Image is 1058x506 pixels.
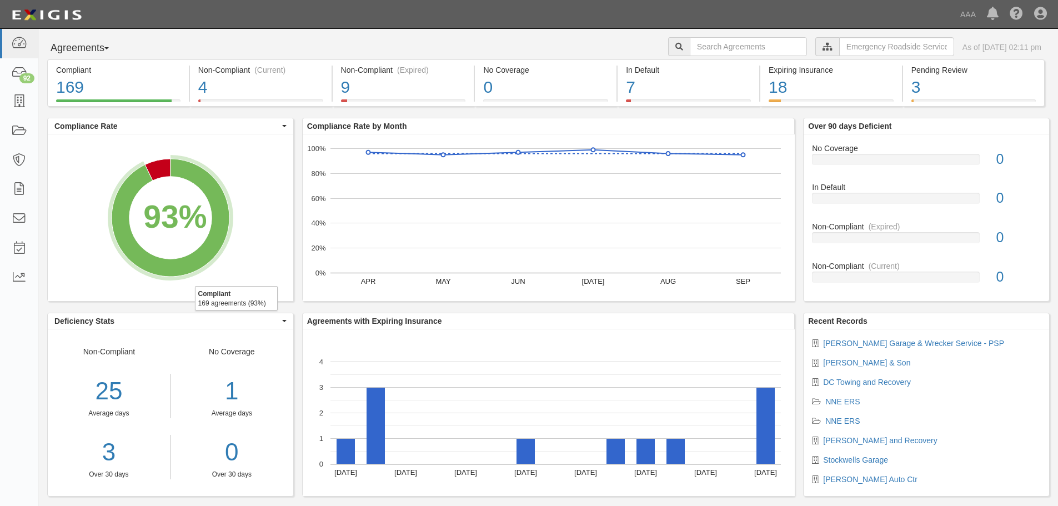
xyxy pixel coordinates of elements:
[634,468,657,477] text: [DATE]
[319,409,323,417] text: 2
[47,37,131,59] button: Agreements
[56,76,180,99] div: 169
[307,317,442,325] b: Agreements with Expiring Insurance
[955,3,981,26] a: AAA
[190,99,332,108] a: Non-Compliant(Current)4
[825,417,860,425] a: NNE ERS
[195,286,278,310] div: 169 agreements (93%)
[618,99,759,108] a: In Default7
[581,277,604,285] text: [DATE]
[303,329,795,496] svg: A chart.
[808,122,891,131] b: Over 90 days Deficient
[179,470,285,479] div: Over 30 days
[47,99,189,108] a: Compliant169
[988,188,1049,208] div: 0
[754,468,777,477] text: [DATE]
[812,143,1041,182] a: No Coverage0
[54,315,279,327] span: Deficiency Stats
[307,144,326,153] text: 100%
[311,194,325,202] text: 60%
[179,374,285,409] div: 1
[823,339,1004,348] a: [PERSON_NAME] Garage & Wrecker Service - PSP
[171,346,293,479] div: No Coverage
[626,76,751,99] div: 7
[812,260,1041,292] a: Non-Compliant(Current)0
[690,37,807,56] input: Search Agreements
[48,409,170,418] div: Average days
[511,277,525,285] text: JUN
[319,383,323,392] text: 3
[812,221,1041,260] a: Non-Compliant(Expired)0
[804,260,1049,272] div: Non-Compliant
[804,143,1049,154] div: No Coverage
[319,358,323,366] text: 4
[825,397,860,406] a: NNE ERS
[804,221,1049,232] div: Non-Compliant
[311,219,325,227] text: 40%
[823,475,917,484] a: [PERSON_NAME] Auto Ctr
[626,64,751,76] div: In Default
[307,122,407,131] b: Compliance Rate by Month
[760,99,902,108] a: Expiring Insurance18
[808,317,868,325] b: Recent Records
[769,76,894,99] div: 18
[574,468,597,477] text: [DATE]
[303,134,795,301] svg: A chart.
[394,468,417,477] text: [DATE]
[869,221,900,232] div: (Expired)
[48,346,171,479] div: Non-Compliant
[435,277,451,285] text: MAY
[903,99,1045,108] a: Pending Review3
[319,460,323,468] text: 0
[48,118,293,134] button: Compliance Rate
[315,269,325,277] text: 0%
[483,64,608,76] div: No Coverage
[360,277,375,285] text: APR
[962,42,1041,53] div: As of [DATE] 02:11 pm
[514,468,537,477] text: [DATE]
[660,277,676,285] text: AUG
[397,64,429,76] div: (Expired)
[769,64,894,76] div: Expiring Insurance
[179,435,285,470] a: 0
[341,76,466,99] div: 9
[48,470,170,479] div: Over 30 days
[198,290,231,298] b: Compliant
[869,260,900,272] div: (Current)
[56,64,180,76] div: Compliant
[988,267,1049,287] div: 0
[911,64,1036,76] div: Pending Review
[311,169,325,178] text: 80%
[804,182,1049,193] div: In Default
[988,228,1049,248] div: 0
[48,134,293,301] svg: A chart.
[48,374,170,409] div: 25
[839,37,954,56] input: Emergency Roadside Service (ERS)
[1010,8,1023,21] i: Help Center - Complianz
[736,277,750,285] text: SEP
[48,435,170,470] a: 3
[8,5,85,25] img: logo-5460c22ac91f19d4615b14bd174203de0afe785f0fc80cf4dbbc73dc1793850b.png
[198,76,323,99] div: 4
[143,194,207,240] div: 93%
[19,73,34,83] div: 92
[911,76,1036,99] div: 3
[311,244,325,252] text: 20%
[179,409,285,418] div: Average days
[823,378,911,387] a: DC Towing and Recovery
[812,182,1041,221] a: In Default0
[454,468,477,477] text: [DATE]
[254,64,285,76] div: (Current)
[48,313,293,329] button: Deficiency Stats
[319,434,323,443] text: 1
[483,76,608,99] div: 0
[334,468,357,477] text: [DATE]
[198,64,323,76] div: Non-Compliant (Current)
[341,64,466,76] div: Non-Compliant (Expired)
[823,436,937,445] a: [PERSON_NAME] and Recovery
